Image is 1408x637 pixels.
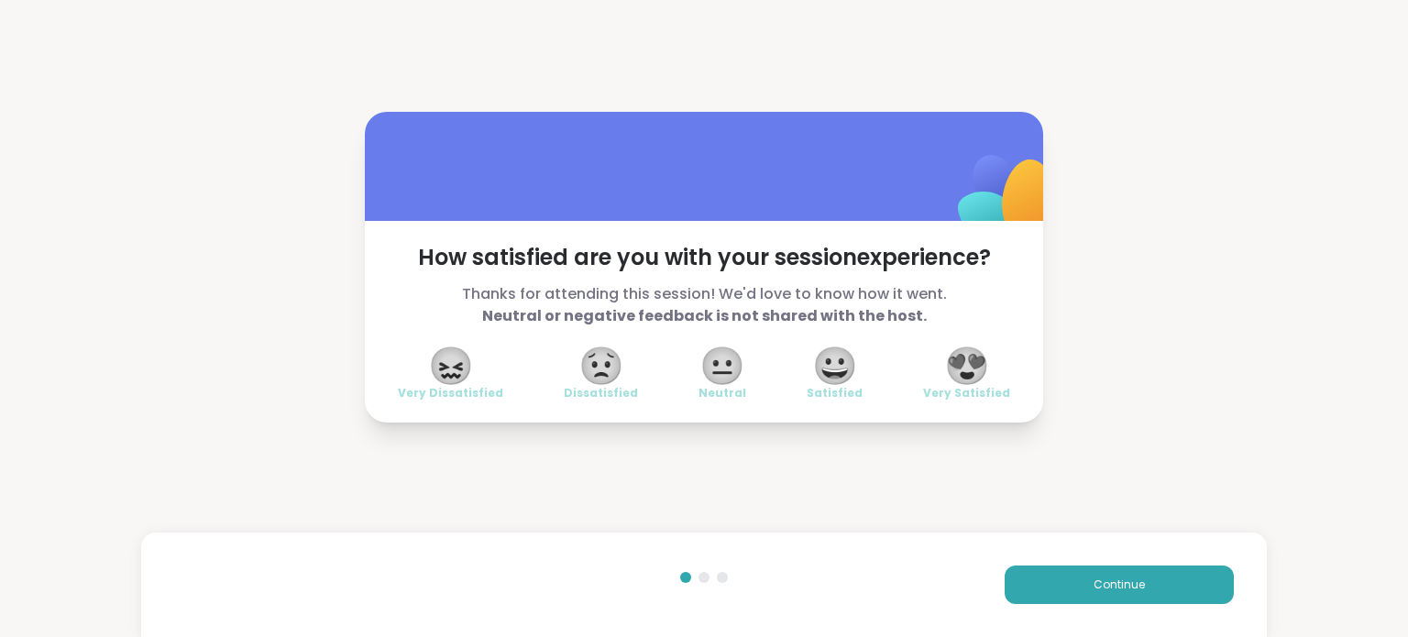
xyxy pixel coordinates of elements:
img: ShareWell Logomark [915,107,1097,290]
span: Dissatisfied [564,386,638,401]
span: 😍 [944,349,990,382]
span: Continue [1094,577,1145,593]
b: Neutral or negative feedback is not shared with the host. [482,305,927,326]
span: Neutral [698,386,746,401]
span: 😐 [699,349,745,382]
span: 😖 [428,349,474,382]
span: Very Dissatisfied [398,386,503,401]
button: Continue [1005,566,1234,604]
span: 😀 [812,349,858,382]
span: Thanks for attending this session! We'd love to know how it went. [398,283,1010,327]
span: Satisfied [807,386,863,401]
span: 😟 [578,349,624,382]
span: Very Satisfied [923,386,1010,401]
span: How satisfied are you with your session experience? [398,243,1010,272]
